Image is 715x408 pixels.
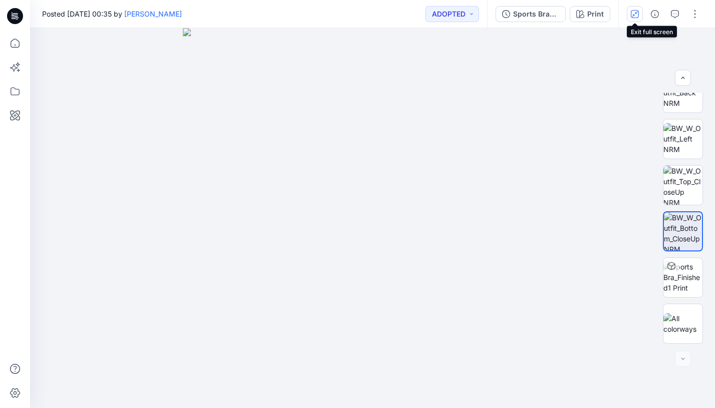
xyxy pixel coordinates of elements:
[587,9,604,20] div: Print
[42,9,182,19] span: Posted [DATE] 00:35 by
[513,9,559,20] div: Sports Bra_Finished1
[663,123,702,155] img: BW_W_Outfit_Left NRM
[663,166,702,205] img: BW_W_Outfit_Top_CloseUp NRM
[664,212,702,250] img: BW_W_Outfit_Bottom_CloseUp NRM
[663,313,702,334] img: All colorways
[496,6,566,22] button: Sports Bra_Finished1
[124,10,182,18] a: [PERSON_NAME]
[663,261,702,293] img: Sports Bra_Finished1 Print
[570,6,610,22] button: Print
[647,6,663,22] button: Details
[183,28,562,408] img: eyJhbGciOiJIUzI1NiIsImtpZCI6IjAiLCJzbHQiOiJzZXMiLCJ0eXAiOiJKV1QifQ.eyJkYXRhIjp7InR5cGUiOiJzdG9yYW...
[663,77,702,108] img: BW_W_Outfit_Back NRM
